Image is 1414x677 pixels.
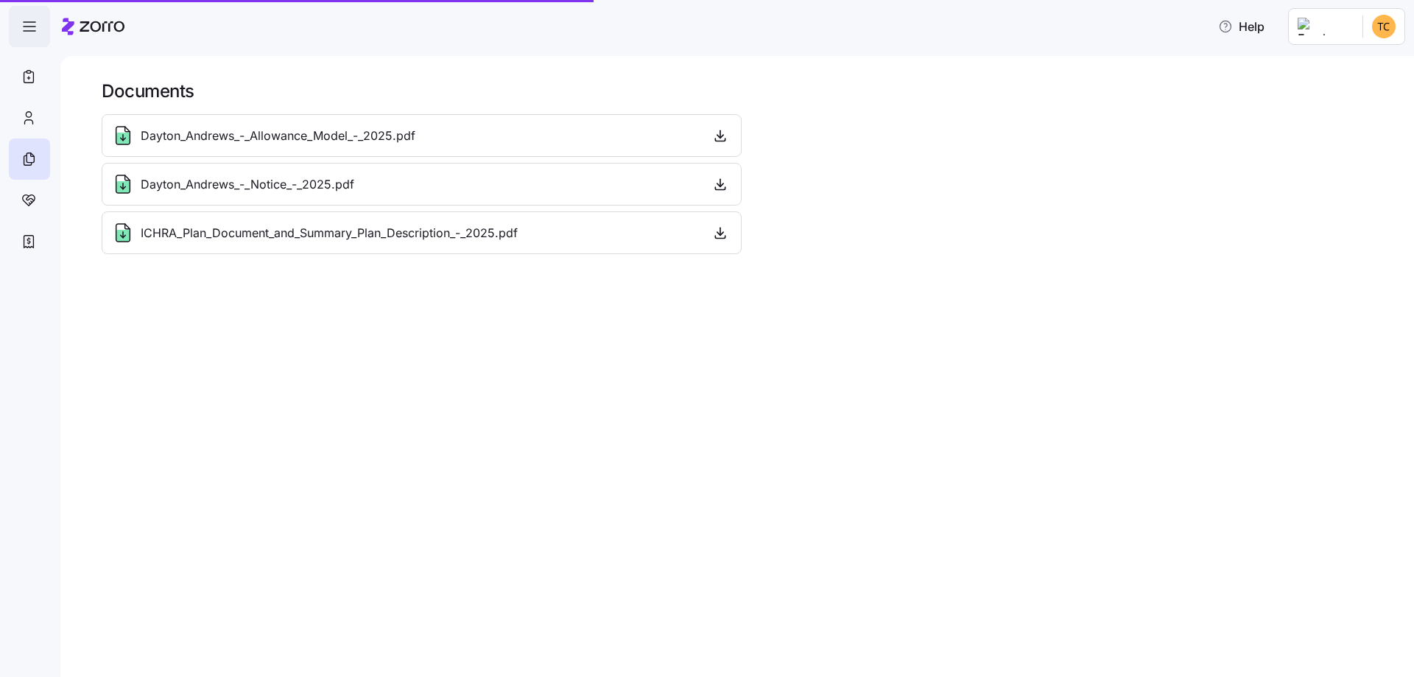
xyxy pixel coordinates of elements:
span: Dayton_Andrews_-_Notice_-_2025.pdf [141,175,354,194]
span: Help [1218,18,1264,35]
img: f7a87638aec60f52d360b8d5cf3b4b60 [1372,15,1396,38]
img: Employer logo [1298,18,1351,35]
span: Dayton_Andrews_-_Allowance_Model_-_2025.pdf [141,127,415,145]
h1: Documents [102,80,1393,102]
span: ICHRA_Plan_Document_and_Summary_Plan_Description_-_2025.pdf [141,224,518,242]
button: Help [1206,12,1276,41]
